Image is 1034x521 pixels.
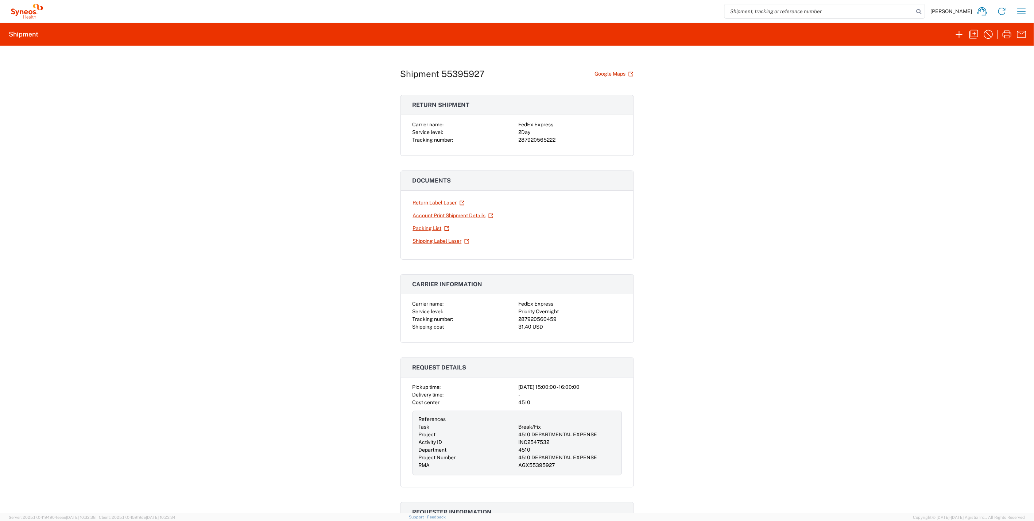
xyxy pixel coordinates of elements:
[519,399,622,406] div: 4510
[413,384,441,390] span: Pickup time:
[519,431,616,438] div: 4510 DEPARTMENTAL EXPENSE
[413,129,444,135] span: Service level:
[413,309,444,314] span: Service level:
[913,514,1025,521] span: Copyright © [DATE]-[DATE] Agistix Inc., All Rights Reserved
[931,8,972,15] span: [PERSON_NAME]
[419,446,516,454] div: Department
[519,129,622,136] div: 2Day
[419,438,516,446] div: Activity ID
[519,446,616,454] div: 4510
[413,101,470,108] span: Return shipment
[519,300,622,308] div: FedEx Express
[419,423,516,431] div: Task
[419,431,516,438] div: Project
[413,196,465,209] a: Return Label Laser
[519,121,622,129] div: FedEx Express
[413,316,453,322] span: Tracking number:
[413,324,444,330] span: Shipping cost
[66,515,96,520] span: [DATE] 10:32:38
[413,509,492,516] span: Requester information
[427,515,446,519] a: Feedback
[413,137,453,143] span: Tracking number:
[413,222,450,235] a: Packing List
[519,383,622,391] div: [DATE] 15:00:00 - 16:00:00
[519,308,622,315] div: Priority Overnight
[413,399,440,405] span: Cost center
[9,30,38,39] h2: Shipment
[519,391,622,399] div: -
[419,416,446,422] span: References
[595,68,634,80] a: Google Maps
[725,4,914,18] input: Shipment, tracking or reference number
[413,281,483,288] span: Carrier information
[519,323,622,331] div: 31.40 USD
[413,209,494,222] a: Account Print Shipment Details
[413,235,470,248] a: Shipping Label Laser
[9,515,96,520] span: Server: 2025.17.0-1194904eeae
[99,515,175,520] span: Client: 2025.17.0-159f9de
[519,423,616,431] div: Break/Fix
[419,461,516,469] div: RMA
[413,301,444,307] span: Carrier name:
[519,461,616,469] div: AGX55395927
[413,122,444,127] span: Carrier name:
[146,515,175,520] span: [DATE] 10:23:34
[409,515,427,519] a: Support
[413,177,451,184] span: Documents
[413,392,444,398] span: Delivery time:
[519,454,616,461] div: 4510 DEPARTMENTAL EXPENSE
[413,364,466,371] span: Request details
[519,315,622,323] div: 287920560459
[419,454,516,461] div: Project Number
[519,136,622,144] div: 287920565222
[400,69,485,79] h1: Shipment 55395927
[519,438,616,446] div: INC2547532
